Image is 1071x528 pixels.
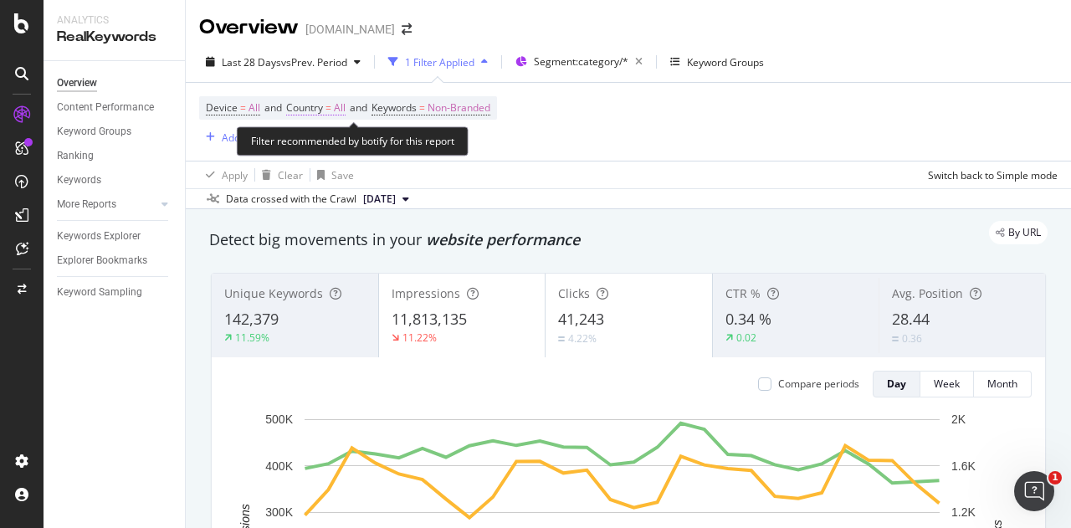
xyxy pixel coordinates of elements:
[405,55,474,69] div: 1 Filter Applied
[264,100,282,115] span: and
[331,168,354,182] div: Save
[57,123,131,141] div: Keyword Groups
[57,252,147,269] div: Explorer Bookmarks
[57,74,97,92] div: Overview
[887,377,906,391] div: Day
[199,161,248,188] button: Apply
[419,100,425,115] span: =
[736,331,756,345] div: 0.02
[951,505,976,519] text: 1.2K
[558,309,604,329] span: 41,243
[989,221,1048,244] div: legacy label
[892,285,963,301] span: Avg. Position
[392,285,460,301] span: Impressions
[57,284,142,301] div: Keyword Sampling
[892,309,930,329] span: 28.44
[278,168,303,182] div: Clear
[265,459,293,473] text: 400K
[1048,471,1062,484] span: 1
[928,168,1058,182] div: Switch back to Simple mode
[350,100,367,115] span: and
[568,331,597,346] div: 4.22%
[57,13,172,28] div: Analytics
[920,371,974,397] button: Week
[222,168,248,182] div: Apply
[509,49,649,75] button: Segment:category/*
[310,161,354,188] button: Save
[1014,471,1054,511] iframe: Intercom live chat
[57,74,173,92] a: Overview
[987,377,1017,391] div: Month
[534,54,628,69] span: Segment: category/*
[921,161,1058,188] button: Switch back to Simple mode
[265,505,293,519] text: 300K
[57,172,173,189] a: Keywords
[951,413,966,426] text: 2K
[206,100,238,115] span: Device
[222,131,266,145] div: Add Filter
[57,147,94,165] div: Ranking
[558,336,565,341] img: Equal
[428,96,490,120] span: Non-Branded
[363,192,396,207] span: 2025 Sep. 10th
[951,459,976,473] text: 1.6K
[934,377,960,391] div: Week
[240,100,246,115] span: =
[199,127,266,147] button: Add Filter
[222,55,281,69] span: Last 28 Days
[902,331,922,346] div: 0.36
[199,13,299,42] div: Overview
[57,252,173,269] a: Explorer Bookmarks
[334,96,346,120] span: All
[255,161,303,188] button: Clear
[57,228,141,245] div: Keywords Explorer
[281,55,347,69] span: vs Prev. Period
[402,331,437,345] div: 11.22%
[57,172,101,189] div: Keywords
[687,55,764,69] div: Keyword Groups
[873,371,920,397] button: Day
[57,228,173,245] a: Keywords Explorer
[57,123,173,141] a: Keyword Groups
[249,96,260,120] span: All
[1008,228,1041,238] span: By URL
[57,147,173,165] a: Ranking
[265,413,293,426] text: 500K
[305,21,395,38] div: [DOMAIN_NAME]
[725,285,761,301] span: CTR %
[372,100,417,115] span: Keywords
[725,309,771,329] span: 0.34 %
[974,371,1032,397] button: Month
[57,99,173,116] a: Content Performance
[57,196,116,213] div: More Reports
[57,196,156,213] a: More Reports
[892,336,899,341] img: Equal
[224,285,323,301] span: Unique Keywords
[57,284,173,301] a: Keyword Sampling
[778,377,859,391] div: Compare periods
[286,100,323,115] span: Country
[57,99,154,116] div: Content Performance
[224,309,279,329] span: 142,379
[235,331,269,345] div: 11.59%
[325,100,331,115] span: =
[664,49,771,75] button: Keyword Groups
[402,23,412,35] div: arrow-right-arrow-left
[558,285,590,301] span: Clicks
[382,49,495,75] button: 1 Filter Applied
[199,49,367,75] button: Last 28 DaysvsPrev. Period
[57,28,172,47] div: RealKeywords
[392,309,467,329] span: 11,813,135
[226,192,356,207] div: Data crossed with the Crawl
[237,126,469,156] div: Filter recommended by botify for this report
[356,189,416,209] button: [DATE]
